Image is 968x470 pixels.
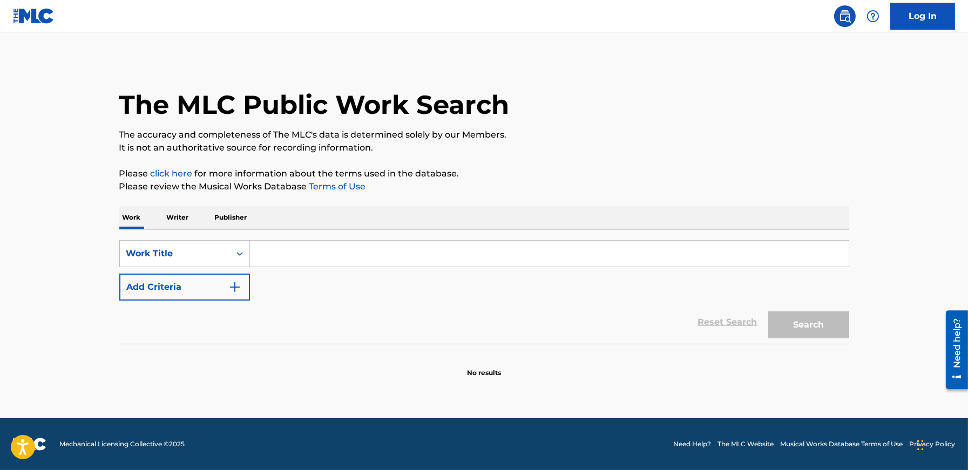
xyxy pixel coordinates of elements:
p: Please for more information about the terms used in the database. [119,167,849,180]
p: Writer [164,206,192,229]
img: search [838,10,851,23]
a: Log In [890,3,955,30]
a: Public Search [834,5,856,27]
img: 9d2ae6d4665cec9f34b9.svg [228,281,241,294]
img: MLC Logo [13,8,55,24]
div: Help [862,5,884,27]
iframe: Chat Widget [914,418,968,470]
iframe: Resource Center [938,306,968,393]
p: Publisher [212,206,251,229]
img: logo [13,438,46,451]
a: Need Help? [673,439,711,449]
p: No results [467,355,501,378]
img: help [867,10,879,23]
a: Musical Works Database Terms of Use [780,439,903,449]
div: Work Title [126,247,224,260]
a: click here [151,168,193,179]
a: Terms of Use [307,181,366,192]
p: The accuracy and completeness of The MLC's data is determined solely by our Members. [119,128,849,141]
span: Mechanical Licensing Collective © 2025 [59,439,185,449]
h1: The MLC Public Work Search [119,88,510,121]
p: Please review the Musical Works Database [119,180,849,193]
button: Add Criteria [119,274,250,301]
a: The MLC Website [717,439,774,449]
a: Privacy Policy [909,439,955,449]
div: Drag [917,429,924,461]
form: Search Form [119,240,849,344]
p: It is not an authoritative source for recording information. [119,141,849,154]
p: Work [119,206,144,229]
